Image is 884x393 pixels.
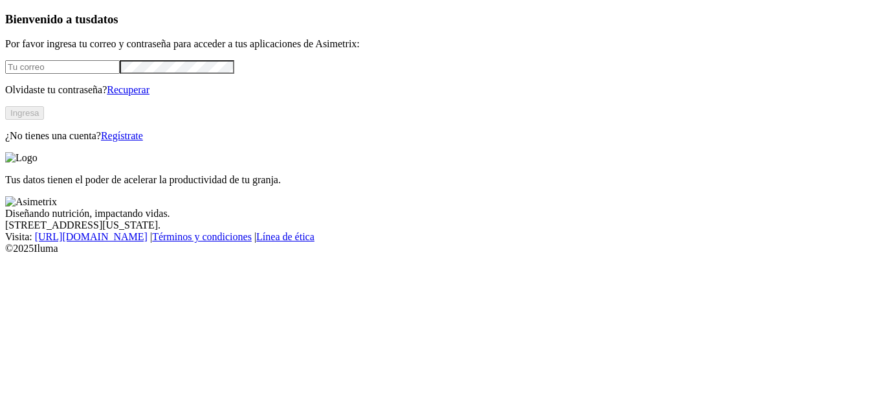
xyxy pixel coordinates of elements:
div: Diseñando nutrición, impactando vidas. [5,208,879,219]
span: datos [91,12,118,26]
p: Olvidaste tu contraseña? [5,84,879,96]
input: Tu correo [5,60,120,74]
a: [URL][DOMAIN_NAME] [35,231,148,242]
button: Ingresa [5,106,44,120]
a: Recuperar [107,84,149,95]
img: Asimetrix [5,196,57,208]
div: © 2025 Iluma [5,243,879,254]
div: [STREET_ADDRESS][US_STATE]. [5,219,879,231]
a: Regístrate [101,130,143,141]
p: Por favor ingresa tu correo y contraseña para acceder a tus aplicaciones de Asimetrix: [5,38,879,50]
a: Términos y condiciones [152,231,252,242]
img: Logo [5,152,38,164]
div: Visita : | | [5,231,879,243]
p: Tus datos tienen el poder de acelerar la productividad de tu granja. [5,174,879,186]
a: Línea de ética [256,231,315,242]
h3: Bienvenido a tus [5,12,879,27]
p: ¿No tienes una cuenta? [5,130,879,142]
